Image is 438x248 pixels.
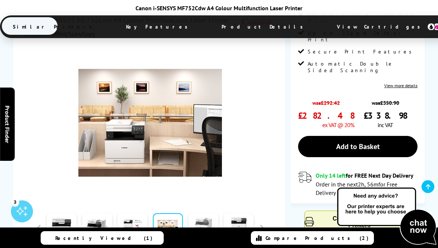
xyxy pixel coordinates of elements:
[326,17,438,36] span: View Cartridges
[55,235,153,241] span: Recently Viewed (1)
[41,231,164,245] a: Recently Viewed (1)
[358,181,378,188] span: 2h, 56m
[78,52,222,196] img: Canon i-SENSYS MF752Cdw Thumbnail
[11,198,19,206] div: 3
[321,99,340,106] strike: £292.42
[305,211,411,233] button: Compare to Similar Printers
[115,18,203,36] span: Key Features
[298,110,354,121] span: £282.48
[364,96,407,106] span: was
[316,172,417,179] div: for FREE Next Day Delivery
[380,99,399,106] strike: £350.90
[4,105,11,143] span: Product Finder
[211,18,318,36] span: Product Details
[364,110,407,121] span: £338.98
[335,186,438,247] img: Open Live Chat window
[316,181,397,196] span: Order in the next for Free Delivery [DATE] 09 September!
[308,60,417,74] span: Automatic Double Sided Scanning
[308,48,416,55] span: Secure Print Features
[2,18,107,36] span: Similar Printers
[251,231,374,245] a: Compare Products (2)
[316,172,346,179] span: Only 14 left
[298,172,417,196] div: modal_delivery
[384,83,417,88] a: View more details
[322,121,354,129] span: ex VAT @ 20%
[378,121,393,129] span: inc VAT
[333,215,386,228] span: Compare to Similar Printers
[298,96,354,106] span: was
[266,235,369,241] span: Compare Products (2)
[298,136,417,157] a: Add to Basket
